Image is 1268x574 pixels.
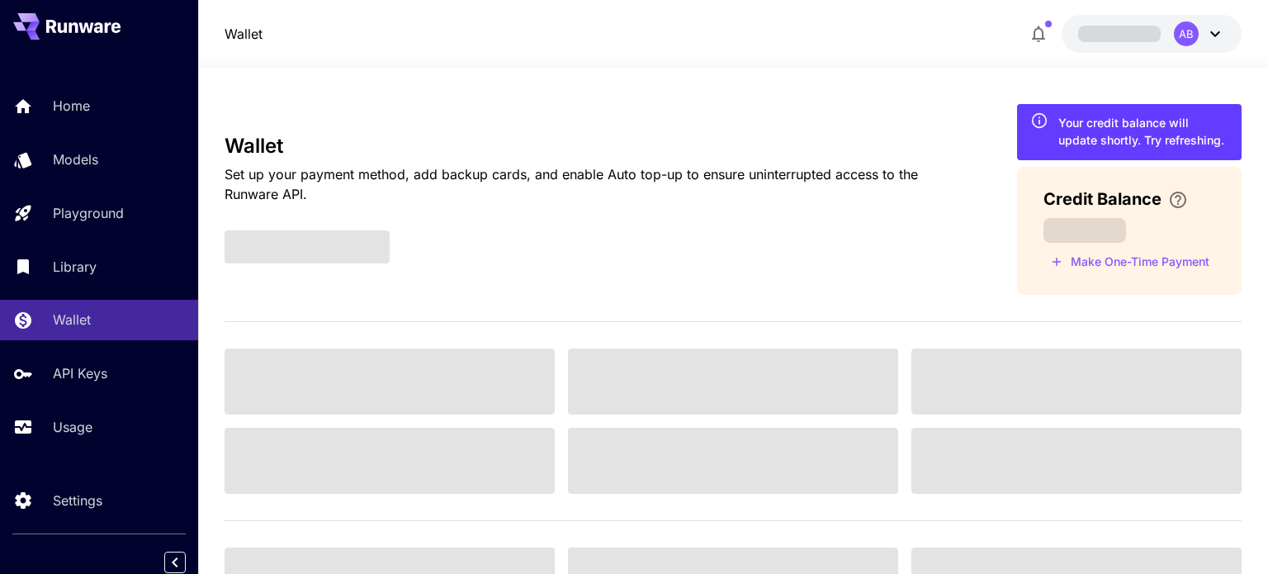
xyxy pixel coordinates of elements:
p: Set up your payment method, add backup cards, and enable Auto top-up to ensure uninterrupted acce... [225,164,963,204]
p: Usage [53,417,92,437]
p: Home [53,96,90,116]
a: Wallet [225,24,263,44]
nav: breadcrumb [225,24,263,44]
div: AB [1174,21,1199,46]
p: API Keys [53,363,107,383]
p: Models [53,149,98,169]
button: Enter your card details and choose an Auto top-up amount to avoid service interruptions. We'll au... [1162,190,1195,210]
span: Credit Balance [1043,187,1162,211]
p: Wallet [53,310,91,330]
button: Collapse sidebar [164,552,186,573]
button: AB [1062,15,1242,53]
div: Your credit balance will update shortly. Try refreshing. [1058,114,1228,149]
h3: Wallet [225,135,963,158]
button: Make a one-time, non-recurring payment [1043,249,1217,275]
p: Playground [53,203,124,223]
p: Settings [53,491,102,510]
p: Library [53,257,97,277]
